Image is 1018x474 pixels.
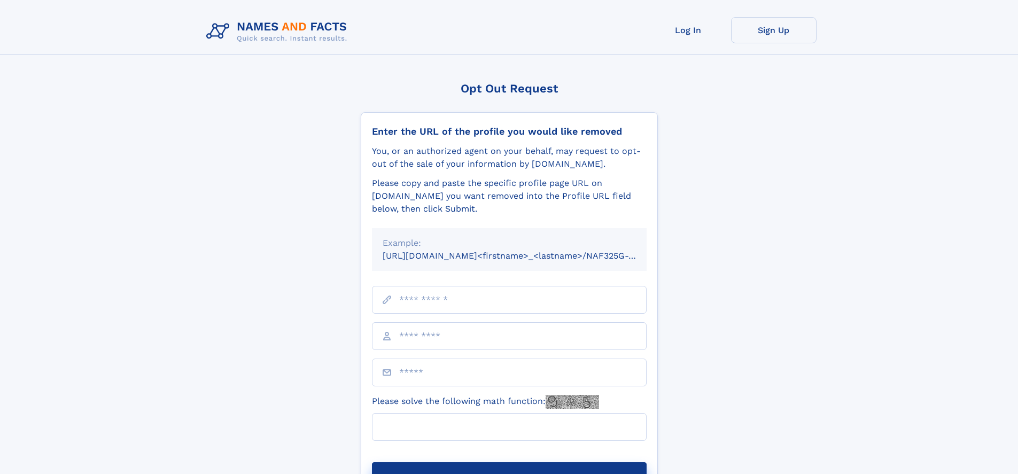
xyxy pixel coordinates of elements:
[383,251,667,261] small: [URL][DOMAIN_NAME]<firstname>_<lastname>/NAF325G-xxxxxxxx
[731,17,817,43] a: Sign Up
[646,17,731,43] a: Log In
[383,237,636,250] div: Example:
[361,82,658,95] div: Opt Out Request
[372,126,647,137] div: Enter the URL of the profile you would like removed
[372,177,647,215] div: Please copy and paste the specific profile page URL on [DOMAIN_NAME] you want removed into the Pr...
[372,395,599,409] label: Please solve the following math function:
[372,145,647,170] div: You, or an authorized agent on your behalf, may request to opt-out of the sale of your informatio...
[202,17,356,46] img: Logo Names and Facts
